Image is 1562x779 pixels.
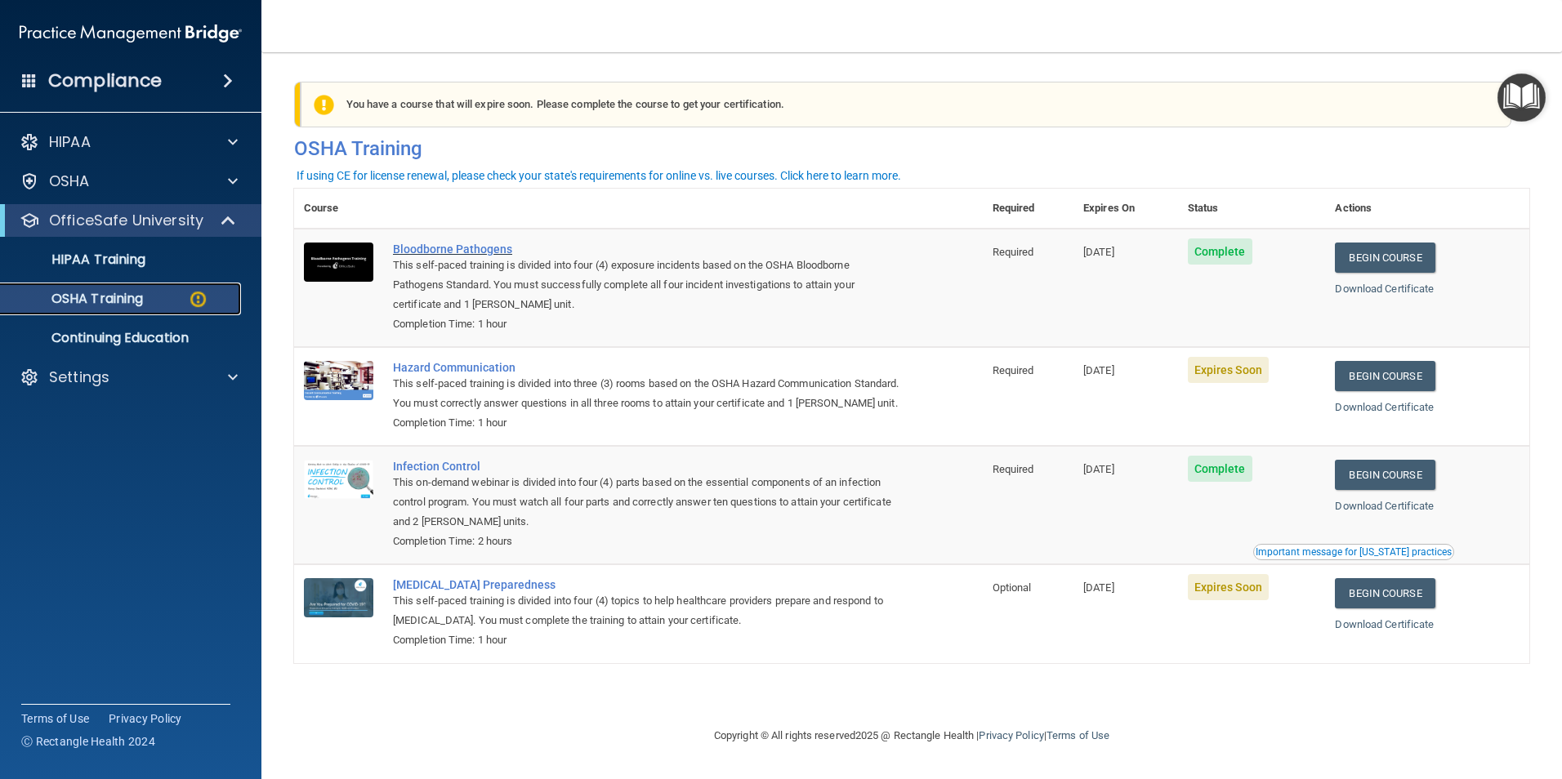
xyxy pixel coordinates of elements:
th: Status [1178,189,1326,229]
a: Download Certificate [1335,401,1434,413]
button: Open Resource Center [1497,73,1546,122]
div: Completion Time: 1 hour [393,630,901,650]
div: Completion Time: 1 hour [393,413,901,433]
p: OfficeSafe University [49,211,203,230]
div: This self-paced training is divided into three (3) rooms based on the OSHA Hazard Communication S... [393,374,901,413]
a: Begin Course [1335,460,1435,490]
a: Terms of Use [21,710,89,727]
a: Hazard Communication [393,361,901,374]
a: [MEDICAL_DATA] Preparedness [393,578,901,591]
button: If using CE for license renewal, please check your state's requirements for online vs. live cours... [294,167,904,184]
span: [DATE] [1083,246,1114,258]
span: Expires Soon [1188,357,1269,383]
span: [DATE] [1083,463,1114,475]
p: OSHA [49,171,90,191]
p: HIPAA [49,132,91,152]
p: Continuing Education [11,330,234,346]
button: Read this if you are a dental practitioner in the state of CA [1253,544,1454,560]
a: Terms of Use [1047,729,1109,741]
img: PMB logo [20,17,242,50]
span: Complete [1188,238,1252,265]
a: Settings [20,367,238,387]
a: Download Certificate [1335,283,1434,295]
div: Important message for [US_STATE] practices [1256,547,1452,557]
div: You have a course that will expire soon. Please complete the course to get your certification. [301,82,1511,127]
span: Complete [1188,456,1252,482]
p: OSHA Training [11,291,143,307]
div: This on-demand webinar is divided into four (4) parts based on the essential components of an inf... [393,473,901,532]
p: Settings [49,367,109,387]
img: warning-circle.0cc9ac19.png [188,289,208,309]
span: [DATE] [1083,581,1114,594]
a: Download Certificate [1335,618,1434,630]
span: Optional [993,581,1032,594]
th: Actions [1325,189,1529,229]
th: Expires On [1073,189,1178,229]
a: Download Certificate [1335,500,1434,512]
h4: OSHA Training [294,137,1529,160]
span: Required [993,246,1034,258]
span: Required [993,463,1034,475]
a: Infection Control [393,460,901,473]
th: Required [983,189,1073,229]
a: Begin Course [1335,578,1435,608]
span: Ⓒ Rectangle Health 2024 [21,733,155,750]
p: HIPAA Training [11,252,145,268]
th: Course [294,189,383,229]
a: Bloodborne Pathogens [393,243,901,256]
div: This self-paced training is divided into four (4) exposure incidents based on the OSHA Bloodborne... [393,256,901,314]
span: Expires Soon [1188,574,1269,600]
a: OfficeSafe University [20,211,237,230]
img: exclamation-circle-solid-warning.7ed2984d.png [314,95,334,115]
a: OSHA [20,171,238,191]
span: [DATE] [1083,364,1114,376]
span: Required [993,364,1034,376]
div: If using CE for license renewal, please check your state's requirements for online vs. live cours... [297,170,901,181]
div: Completion Time: 2 hours [393,532,901,551]
a: Begin Course [1335,243,1435,273]
div: Copyright © All rights reserved 2025 @ Rectangle Health | | [614,710,1210,762]
a: HIPAA [20,132,238,152]
a: Privacy Policy [979,729,1043,741]
div: This self-paced training is divided into four (4) topics to help healthcare providers prepare and... [393,591,901,630]
a: Privacy Policy [109,710,182,727]
a: Begin Course [1335,361,1435,391]
iframe: Drift Widget Chat Controller [1279,663,1542,728]
h4: Compliance [48,69,162,92]
div: Completion Time: 1 hour [393,314,901,334]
